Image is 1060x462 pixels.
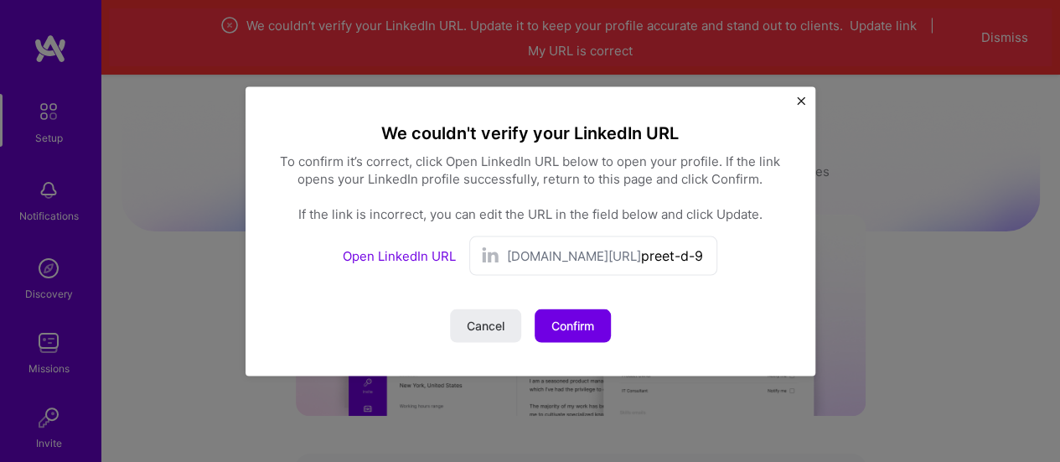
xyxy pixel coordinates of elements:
[450,309,521,342] button: Cancel
[467,317,504,334] span: Cancel
[480,246,500,266] img: LinkedIn
[279,152,782,222] div: To confirm it’s correct, click Open LinkedIn URL below to open your profile. If the link opens yo...
[535,309,611,342] button: Confirm
[279,120,782,145] div: We couldn't verify your LinkedIn URL
[343,247,456,263] a: Open LinkedIn URL
[551,317,594,334] span: Confirm
[797,96,805,114] button: Close
[641,243,706,267] input: username
[507,247,641,264] span: [DOMAIN_NAME][URL]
